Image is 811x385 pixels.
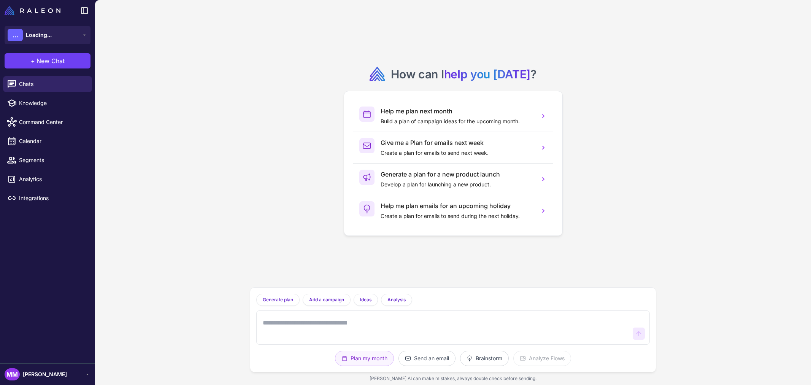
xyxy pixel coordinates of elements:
[381,294,412,306] button: Analysis
[3,95,92,111] a: Knowledge
[37,56,65,65] span: New Chat
[398,351,455,366] button: Send an email
[5,6,60,15] img: Raleon Logo
[381,201,533,210] h3: Help me plan emails for an upcoming holiday
[8,29,23,41] div: ...
[3,171,92,187] a: Analytics
[354,294,378,306] button: Ideas
[381,117,533,126] p: Build a plan of campaign ideas for the upcoming month.
[381,212,533,220] p: Create a plan for emails to send during the next holiday.
[19,156,86,164] span: Segments
[381,180,533,189] p: Develop a plan for launching a new product.
[3,133,92,149] a: Calendar
[5,53,90,68] button: +New Chat
[381,138,533,147] h3: Give me a Plan for emails next week
[387,296,406,303] span: Analysis
[3,76,92,92] a: Chats
[381,107,533,116] h3: Help me plan next month
[391,67,536,82] h2: How can I ?
[263,296,293,303] span: Generate plan
[19,118,86,126] span: Command Center
[3,114,92,130] a: Command Center
[303,294,351,306] button: Add a campaign
[31,56,35,65] span: +
[513,351,571,366] button: Analyze Flows
[381,170,533,179] h3: Generate a plan for a new product launch
[5,368,20,380] div: MM
[250,372,656,385] div: [PERSON_NAME] AI can make mistakes, always double check before sending.
[360,296,371,303] span: Ideas
[256,294,300,306] button: Generate plan
[19,194,86,202] span: Integrations
[3,190,92,206] a: Integrations
[460,351,509,366] button: Brainstorm
[19,175,86,183] span: Analytics
[5,26,90,44] button: ...Loading...
[3,152,92,168] a: Segments
[309,296,344,303] span: Add a campaign
[19,80,86,88] span: Chats
[444,67,531,81] span: help you [DATE]
[335,351,394,366] button: Plan my month
[19,137,86,145] span: Calendar
[19,99,86,107] span: Knowledge
[381,149,533,157] p: Create a plan for emails to send next week.
[23,370,67,379] span: [PERSON_NAME]
[26,31,52,39] span: Loading...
